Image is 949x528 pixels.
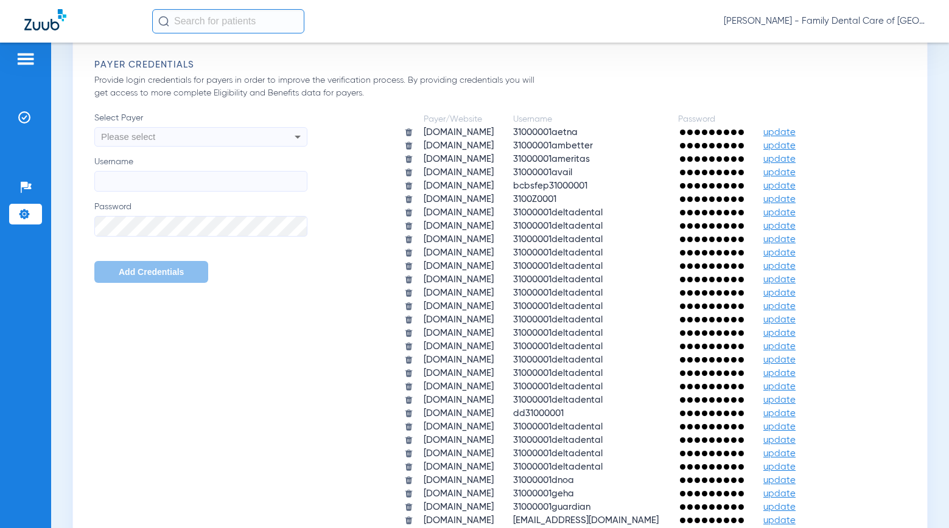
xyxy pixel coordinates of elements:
[404,516,413,525] img: trash.svg
[763,395,796,405] span: update
[404,369,413,378] img: trash.svg
[763,275,796,284] span: update
[763,489,796,498] span: update
[763,155,796,164] span: update
[763,315,796,324] span: update
[415,448,503,460] td: [DOMAIN_NAME]
[763,208,796,217] span: update
[513,221,603,231] span: 31000001deltadental
[415,220,503,232] td: [DOMAIN_NAME]
[763,449,796,458] span: update
[404,208,413,217] img: trash.svg
[94,201,307,237] label: Password
[513,302,603,311] span: 31000001deltadental
[415,113,503,125] td: Payer/Website
[513,409,564,418] span: dd31000001
[404,235,413,244] img: trash.svg
[94,59,912,71] h3: Payer Credentials
[763,369,796,378] span: update
[94,216,307,237] input: Password
[513,181,587,190] span: bcbsfep31000001
[404,409,413,418] img: trash.svg
[513,208,603,217] span: 31000001deltadental
[404,302,413,311] img: trash.svg
[404,288,413,297] img: trash.svg
[415,140,503,152] td: [DOMAIN_NAME]
[415,474,503,487] td: [DOMAIN_NAME]
[404,489,413,498] img: trash.svg
[415,167,503,179] td: [DOMAIN_NAME]
[404,342,413,351] img: trash.svg
[763,195,796,204] span: update
[763,168,796,177] span: update
[404,181,413,190] img: trash.svg
[404,275,413,284] img: trash.svg
[513,248,603,257] span: 31000001deltadental
[763,462,796,471] span: update
[763,436,796,445] span: update
[763,328,796,338] span: update
[415,408,503,420] td: [DOMAIN_NAME]
[415,461,503,473] td: [DOMAIN_NAME]
[513,476,574,485] span: 31000001dnoa
[415,488,503,500] td: [DOMAIN_NAME]
[94,112,307,124] span: Select Payer
[763,502,796,512] span: update
[513,516,659,525] span: [EMAIL_ADDRESS][DOMAIN_NAME]
[763,422,796,431] span: update
[415,300,503,313] td: [DOMAIN_NAME]
[513,195,556,204] span: 3100Z0001
[513,155,590,164] span: 31000001ameritas
[94,261,208,283] button: Add Credentials
[24,9,66,30] img: Zuub Logo
[101,131,155,142] span: Please select
[513,262,603,271] span: 31000001deltadental
[415,394,503,406] td: [DOMAIN_NAME]
[415,421,503,433] td: [DOMAIN_NAME]
[415,193,503,206] td: [DOMAIN_NAME]
[158,16,169,27] img: Search Icon
[763,355,796,364] span: update
[94,171,307,192] input: Username
[415,515,503,527] td: [DOMAIN_NAME]
[152,9,304,33] input: Search for patients
[415,234,503,246] td: [DOMAIN_NAME]
[513,355,603,364] span: 31000001deltadental
[404,382,413,391] img: trash.svg
[513,449,603,458] span: 31000001deltadental
[763,342,796,351] span: update
[415,247,503,259] td: [DOMAIN_NAME]
[513,168,572,177] span: 31000001avail
[513,235,603,244] span: 31000001deltadental
[513,288,603,297] span: 31000001deltadental
[669,113,753,125] td: Password
[404,436,413,445] img: trash.svg
[763,141,796,150] span: update
[763,248,796,257] span: update
[404,502,413,512] img: trash.svg
[94,156,307,192] label: Username
[513,328,603,338] span: 31000001deltadental
[415,127,503,139] td: [DOMAIN_NAME]
[724,15,925,27] span: [PERSON_NAME] - Family Dental Care of [GEOGRAPHIC_DATA]
[763,288,796,297] span: update
[404,221,413,231] img: trash.svg
[513,141,593,150] span: 31000001ambetter
[513,275,603,284] span: 31000001deltadental
[415,207,503,219] td: [DOMAIN_NAME]
[415,327,503,339] td: [DOMAIN_NAME]
[404,449,413,458] img: trash.svg
[415,367,503,380] td: [DOMAIN_NAME]
[404,248,413,257] img: trash.svg
[415,501,503,513] td: [DOMAIN_NAME]
[763,302,796,311] span: update
[513,422,603,431] span: 31000001deltadental
[763,476,796,485] span: update
[763,409,796,418] span: update
[763,221,796,231] span: update
[415,354,503,366] td: [DOMAIN_NAME]
[404,155,413,164] img: trash.svg
[513,342,603,351] span: 31000001deltadental
[404,462,413,471] img: trash.svg
[415,287,503,299] td: [DOMAIN_NAME]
